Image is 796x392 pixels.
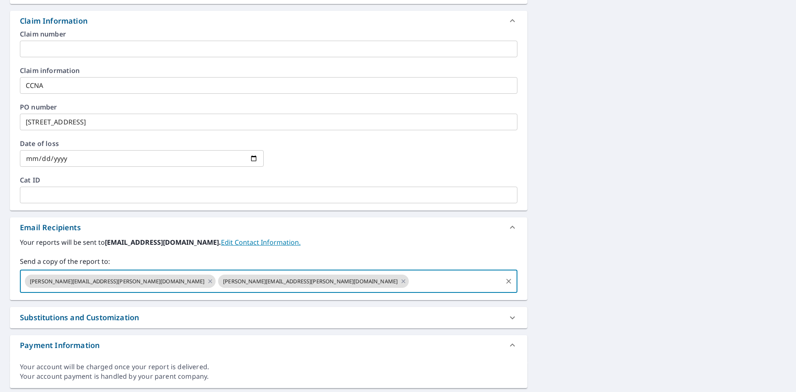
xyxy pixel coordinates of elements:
[20,67,517,74] label: Claim information
[221,238,301,247] a: EditContactInfo
[10,217,527,237] div: Email Recipients
[20,177,517,183] label: Cat ID
[20,31,517,37] label: Claim number
[20,237,517,247] label: Your reports will be sent to
[20,222,81,233] div: Email Recipients
[20,15,87,27] div: Claim Information
[20,340,99,351] div: Payment Information
[503,275,514,287] button: Clear
[20,104,517,110] label: PO number
[20,362,517,372] div: Your account will be charged once your report is delivered.
[25,278,209,285] span: [PERSON_NAME][EMAIL_ADDRESS][PERSON_NAME][DOMAIN_NAME]
[20,372,517,381] div: Your account payment is handled by your parent company.
[10,335,527,355] div: Payment Information
[20,140,264,147] label: Date of loss
[105,238,221,247] b: [EMAIL_ADDRESS][DOMAIN_NAME].
[218,275,409,288] div: [PERSON_NAME][EMAIL_ADDRESS][PERSON_NAME][DOMAIN_NAME]
[25,275,216,288] div: [PERSON_NAME][EMAIL_ADDRESS][PERSON_NAME][DOMAIN_NAME]
[10,307,527,328] div: Substitutions and Customization
[20,312,139,323] div: Substitutions and Customization
[10,11,527,31] div: Claim Information
[218,278,403,285] span: [PERSON_NAME][EMAIL_ADDRESS][PERSON_NAME][DOMAIN_NAME]
[20,256,517,266] label: Send a copy of the report to:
